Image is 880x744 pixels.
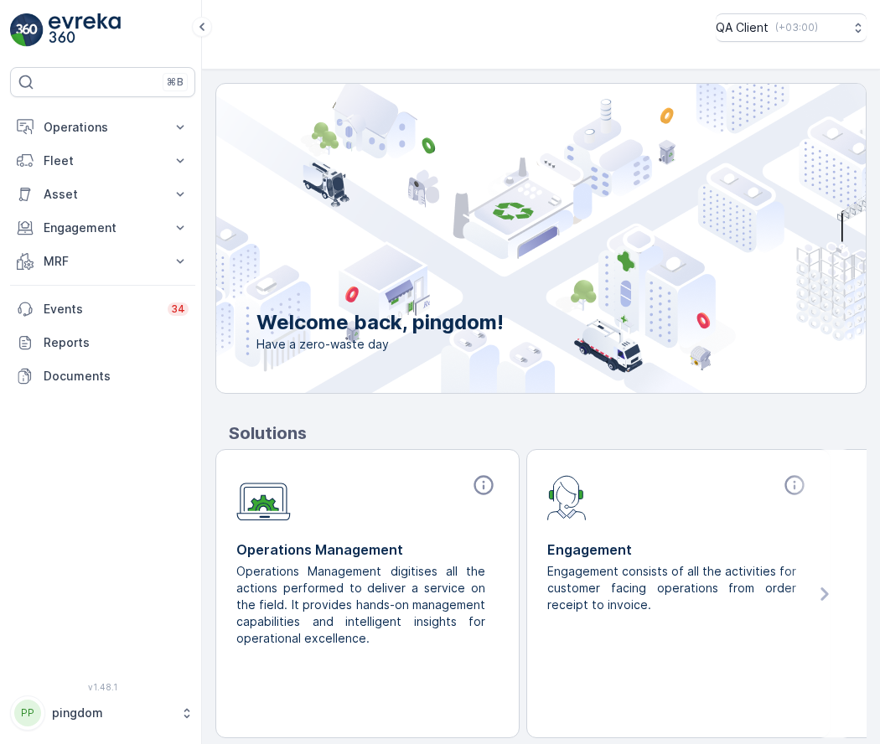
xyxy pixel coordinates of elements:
[44,220,162,236] p: Engagement
[49,13,121,47] img: logo_light-DOdMpM7g.png
[14,700,41,726] div: PP
[229,421,867,446] p: Solutions
[10,144,195,178] button: Fleet
[44,253,162,270] p: MRF
[44,334,189,351] p: Reports
[167,75,184,89] p: ⌘B
[10,359,195,393] a: Documents
[547,563,796,613] p: Engagement consists of all the activities for customer facing operations from order receipt to in...
[236,563,485,647] p: Operations Management digitises all the actions performed to deliver a service on the field. It p...
[10,682,195,692] span: v 1.48.1
[547,540,810,560] p: Engagement
[44,186,162,203] p: Asset
[547,473,587,520] img: module-icon
[52,705,172,721] p: pingdom
[10,111,195,144] button: Operations
[775,21,818,34] p: ( +03:00 )
[236,473,291,521] img: module-icon
[10,178,195,211] button: Asset
[10,326,195,359] a: Reports
[256,336,504,353] span: Have a zero-waste day
[171,302,185,316] p: 34
[10,13,44,47] img: logo
[10,211,195,245] button: Engagement
[716,19,769,36] p: QA Client
[236,540,499,560] p: Operations Management
[141,84,866,393] img: city illustration
[44,119,162,136] p: Operations
[10,292,195,326] a: Events34
[44,368,189,385] p: Documents
[256,309,504,336] p: Welcome back, pingdom!
[10,245,195,278] button: MRF
[716,13,867,42] button: QA Client(+03:00)
[44,301,158,318] p: Events
[10,695,195,731] button: PPpingdom
[44,152,162,169] p: Fleet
